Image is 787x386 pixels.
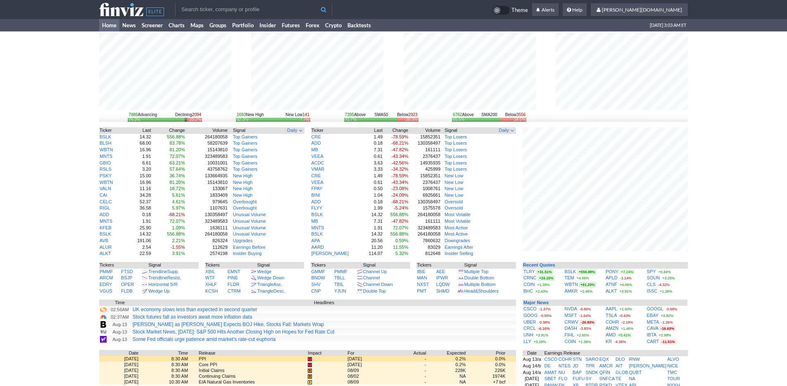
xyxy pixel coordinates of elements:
[205,269,215,274] a: XBIL
[445,147,467,152] a: Top Losers
[125,140,151,147] td: 68.00
[100,154,112,159] a: MNTS
[185,140,228,147] td: 58207639
[516,112,525,117] span: 3556
[344,112,418,118] div: SMA50
[492,6,528,15] a: Theme
[445,167,467,172] a: Top Losers
[148,275,167,280] span: Trendline
[125,147,151,153] td: 16.96
[363,282,393,287] a: Channel Down
[100,245,112,250] a: ALUR
[523,269,535,274] a: TLRY
[436,288,449,293] a: SHMD
[119,19,139,31] a: News
[311,173,321,178] a: CRE
[445,225,468,230] a: Most Active
[205,288,218,293] a: KCSH
[409,140,441,147] td: 130358497
[544,376,556,381] a: SBET
[616,376,621,381] a: TE
[205,275,215,280] a: WTF
[559,357,572,362] a: COHR
[573,370,582,375] a: BAP
[573,363,578,368] a: JD
[445,193,463,198] a: New Low
[409,127,441,134] th: Volume
[453,112,462,117] span: 6762
[311,282,321,287] a: SHV
[233,193,253,198] a: New High
[311,238,320,243] a: APA
[287,127,297,134] span: Daily
[445,245,473,250] a: Earnings After
[599,357,609,362] a: EQX
[363,147,383,153] td: 7.31
[523,339,531,344] a: LLY
[303,19,322,31] a: Forex
[345,112,354,117] span: 7395
[152,127,185,134] th: Change
[311,212,323,217] a: BSLK
[133,307,257,312] a: UK economy slows less than expected in second quarter
[228,282,240,287] a: FLDR
[445,154,467,159] a: Top Losers
[565,319,578,324] a: CRWV
[445,160,467,165] a: Top Losers
[175,112,201,118] div: Declining
[523,370,541,375] a: Aug 14/a
[523,306,537,311] a: CSCO
[100,167,112,172] a: RSLS
[133,336,276,342] a: Some Fed officials urge patience amid market's rate-cut euphoria
[100,141,112,145] a: BLSH
[311,154,323,159] a: VEEA
[453,112,474,118] div: Above
[565,326,578,331] a: DASH
[606,282,617,287] a: ATNF
[525,376,539,381] a: [DATE]
[100,205,110,210] a: RIGL
[523,300,549,305] b: Major News
[667,363,678,368] a: NICE
[647,306,663,311] a: GOOGL
[409,134,441,141] td: 15852351
[273,282,282,287] span: Asc.
[128,112,157,118] div: Advancing
[445,127,457,134] span: Signal
[647,269,656,274] a: SPY
[647,332,656,337] a: IBTA
[417,269,426,274] a: IBIE
[257,282,283,287] a: TriangleAsc.
[233,231,266,236] a: Unusual Volume
[667,370,677,375] a: TMC
[363,127,383,134] th: Last
[559,363,571,368] a: NTES
[667,376,680,381] a: TOUR
[233,134,257,139] a: Top Gainers
[100,186,111,191] a: VALN
[647,319,659,324] a: META
[629,357,640,362] a: RNW
[334,275,345,280] a: TBLL
[233,199,257,204] a: Overbought
[391,134,408,139] span: -78.59%
[99,127,125,134] th: Ticker
[586,357,599,362] a: SARO
[233,160,257,165] a: Top Gainers
[233,219,266,224] a: Unusual Volume
[311,134,321,139] a: CRE
[100,238,108,243] a: AVB
[436,282,450,287] a: LQDW
[565,332,574,337] a: FIHL
[591,3,688,17] a: [PERSON_NAME][DOMAIN_NAME]
[599,370,610,375] a: QFIN
[311,251,349,256] a: [PERSON_NAME]
[523,288,533,293] a: BHC
[133,314,252,320] a: Stock futures fall as investors await more inflation data
[406,118,417,122] div: 28.3%
[544,357,558,362] a: CSCO
[99,19,119,31] a: Home
[445,141,467,145] a: Top Losers
[606,339,612,344] a: KR
[445,238,470,243] a: Downgrades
